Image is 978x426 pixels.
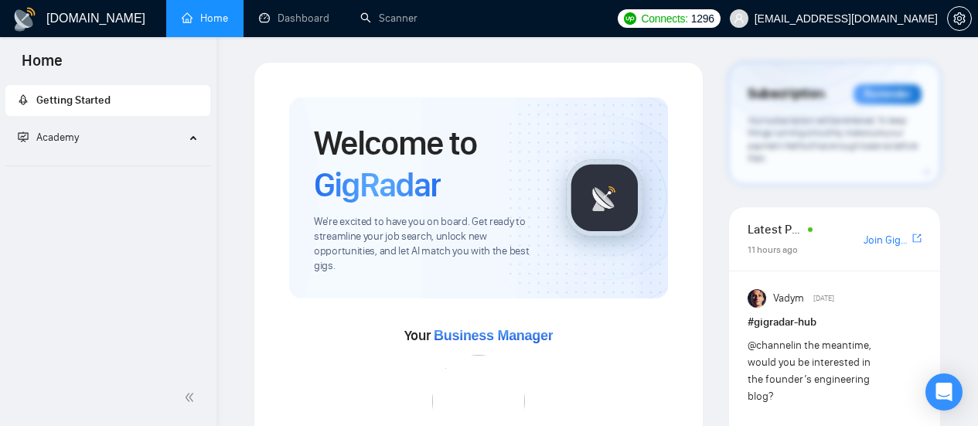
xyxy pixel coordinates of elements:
[691,10,714,27] span: 1296
[360,12,417,25] a: searchScanner
[36,131,79,144] span: Academy
[748,289,766,308] img: Vadym
[734,13,745,24] span: user
[748,114,918,165] span: Your subscription will be renewed. To keep things running smoothly, make sure your payment method...
[912,231,922,246] a: export
[12,7,37,32] img: logo
[182,12,228,25] a: homeHome
[5,159,210,169] li: Academy Homepage
[748,244,798,255] span: 11 hours ago
[566,159,643,237] img: gigradar-logo.png
[748,339,793,352] span: @channel
[813,291,834,305] span: [DATE]
[9,49,75,82] span: Home
[641,10,687,27] span: Connects:
[36,94,111,107] span: Getting Started
[912,232,922,244] span: export
[404,327,554,344] span: Your
[434,328,553,343] span: Business Manager
[947,6,972,31] button: setting
[18,94,29,105] span: rocket
[314,164,441,206] span: GigRadar
[5,85,210,116] li: Getting Started
[854,84,922,104] div: Reminder
[948,12,971,25] span: setting
[748,314,922,331] h1: # gigradar-hub
[314,122,541,206] h1: Welcome to
[624,12,636,25] img: upwork-logo.png
[947,12,972,25] a: setting
[773,290,804,307] span: Vadym
[259,12,329,25] a: dashboardDashboard
[184,390,199,405] span: double-left
[925,373,963,411] div: Open Intercom Messenger
[18,131,79,144] span: Academy
[18,131,29,142] span: fund-projection-screen
[748,220,803,239] span: Latest Posts from the GigRadar Community
[748,81,824,107] span: Subscription
[314,215,541,274] span: We're excited to have you on board. Get ready to streamline your job search, unlock new opportuni...
[864,232,909,249] a: Join GigRadar Slack Community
